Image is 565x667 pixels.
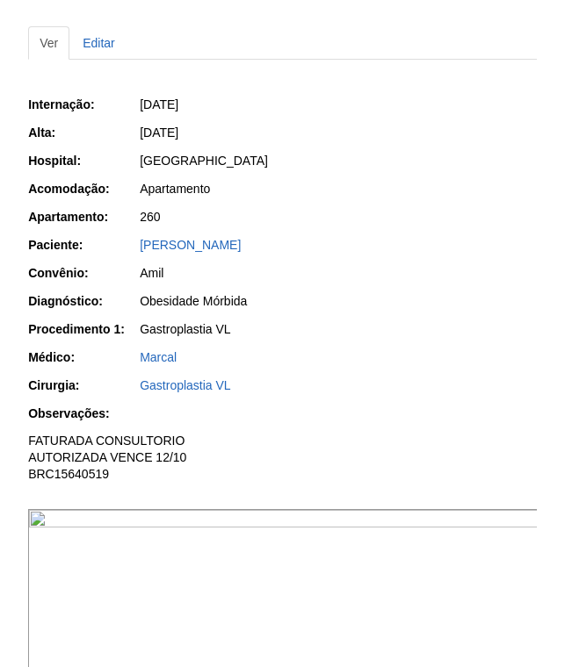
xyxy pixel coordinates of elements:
div: Gastroplastia VL [140,320,537,338]
span: [DATE] [140,126,178,140]
div: Apartamento [140,180,537,197]
div: Acomodação: [28,180,138,197]
div: Convênio: [28,264,138,282]
div: Obesidade Mórbida [140,292,537,310]
div: Alta: [28,124,138,141]
p: FATURADA CONSULTORIO AUTORIZADA VENCE 12/10 BRC15640519 [28,433,537,483]
div: Hospital: [28,152,138,169]
div: Internação: [28,96,138,113]
span: [DATE] [140,97,178,111]
a: [PERSON_NAME] [140,238,241,252]
div: Diagnóstico: [28,292,138,310]
div: 260 [140,208,537,226]
a: Editar [71,26,127,60]
div: [GEOGRAPHIC_DATA] [140,152,537,169]
div: Paciente: [28,236,138,254]
div: Médico: [28,348,138,366]
div: Cirurgia: [28,377,138,394]
div: Amil [140,264,537,282]
a: Gastroplastia VL [140,378,231,392]
div: Apartamento: [28,208,138,226]
div: Observações: [28,405,138,422]
div: Procedimento 1: [28,320,138,338]
a: Marcal [140,350,177,364]
a: Ver [28,26,69,60]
